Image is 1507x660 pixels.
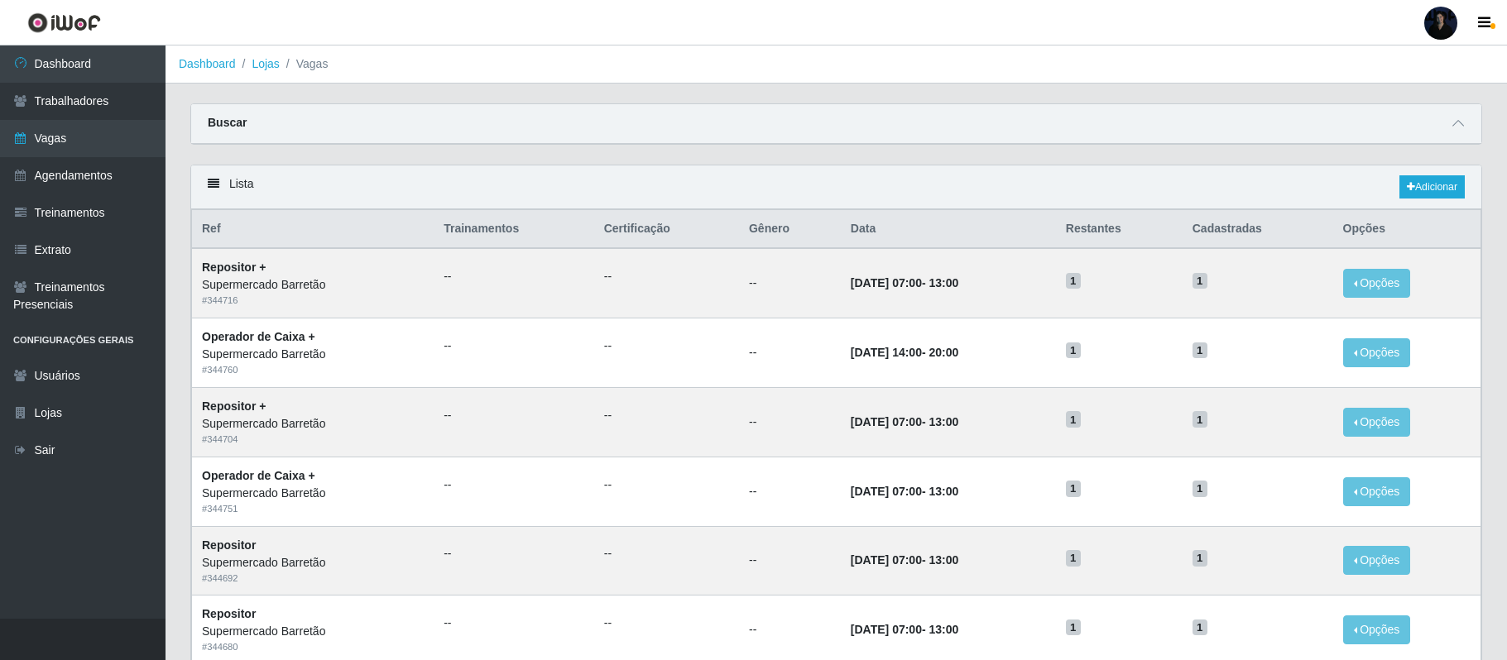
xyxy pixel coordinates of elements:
[202,276,424,294] div: Supermercado Barretão
[851,553,958,567] strong: -
[739,210,841,249] th: Gênero
[444,407,584,424] ul: --
[1066,342,1081,359] span: 1
[604,337,729,355] ul: --
[929,553,959,567] time: 13:00
[929,485,959,498] time: 13:00
[604,615,729,632] ul: --
[202,623,424,640] div: Supermercado Barretão
[1066,550,1081,567] span: 1
[1066,273,1081,289] span: 1
[929,623,959,636] time: 13:00
[1066,481,1081,497] span: 1
[1193,411,1207,428] span: 1
[202,346,424,363] div: Supermercado Barretão
[166,45,1507,84] nav: breadcrumb
[604,268,729,285] ul: --
[739,457,841,526] td: --
[1343,477,1411,506] button: Opções
[851,415,958,428] strong: -
[179,57,236,70] a: Dashboard
[851,485,958,498] strong: -
[851,623,922,636] time: [DATE] 07:00
[202,502,424,516] div: # 344751
[594,210,739,249] th: Certificação
[851,623,958,636] strong: -
[851,276,958,289] strong: -
[202,538,256,552] strong: Repositor
[27,12,101,33] img: CoreUI Logo
[444,476,584,494] ul: --
[191,165,1481,209] div: Lista
[1066,619,1081,636] span: 1
[1193,273,1207,289] span: 1
[202,485,424,502] div: Supermercado Barretão
[202,640,424,654] div: # 344680
[851,346,958,359] strong: -
[841,210,1056,249] th: Data
[280,55,329,73] li: Vagas
[1193,481,1207,497] span: 1
[1193,619,1207,636] span: 1
[1066,411,1081,428] span: 1
[252,57,279,70] a: Lojas
[1193,342,1207,359] span: 1
[1399,175,1465,198] a: Adicionar
[604,545,729,562] ul: --
[1343,408,1411,437] button: Opções
[1343,615,1411,644] button: Opções
[202,415,424,433] div: Supermercado Barretão
[202,330,315,343] strong: Operador de Caixa +
[202,363,424,377] div: # 344760
[1343,546,1411,575] button: Opções
[444,268,584,285] ul: --
[444,337,584,355] ul: --
[202,294,424,308] div: # 344716
[202,607,256,620] strong: Repositor
[929,415,959,428] time: 13:00
[208,116,247,129] strong: Buscar
[1183,210,1333,249] th: Cadastradas
[739,526,841,595] td: --
[851,415,922,428] time: [DATE] 07:00
[1333,210,1481,249] th: Opções
[739,318,841,388] td: --
[1343,338,1411,367] button: Opções
[739,248,841,318] td: --
[1343,269,1411,298] button: Opções
[202,469,315,482] strong: Operador de Caixa +
[202,399,266,413] strong: Repositor +
[604,476,729,494] ul: --
[202,433,424,447] div: # 344704
[1193,550,1207,567] span: 1
[444,615,584,632] ul: --
[202,572,424,586] div: # 344692
[604,407,729,424] ul: --
[929,346,959,359] time: 20:00
[851,485,922,498] time: [DATE] 07:00
[444,545,584,562] ul: --
[192,210,434,249] th: Ref
[851,276,922,289] time: [DATE] 07:00
[851,346,922,359] time: [DATE] 14:00
[1056,210,1183,249] th: Restantes
[202,554,424,572] div: Supermercado Barretão
[434,210,594,249] th: Trainamentos
[929,276,959,289] time: 13:00
[202,261,266,274] strong: Repositor +
[851,553,922,567] time: [DATE] 07:00
[739,387,841,457] td: --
